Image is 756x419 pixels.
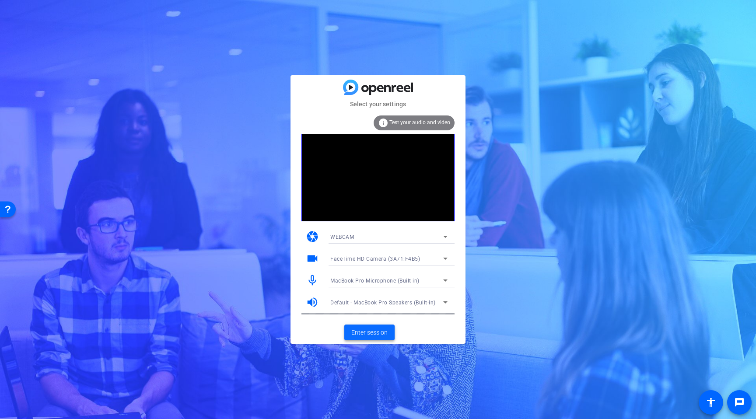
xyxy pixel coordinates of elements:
[344,325,395,340] button: Enter session
[330,256,420,262] span: FaceTime HD Camera (3A71:F4B5)
[734,397,745,408] mat-icon: message
[343,80,413,95] img: blue-gradient.svg
[389,119,450,126] span: Test your audio and video
[306,230,319,243] mat-icon: camera
[330,234,354,240] span: WEBCAM
[306,296,319,309] mat-icon: volume_up
[330,278,420,284] span: MacBook Pro Microphone (Built-in)
[290,99,465,109] mat-card-subtitle: Select your settings
[378,118,388,128] mat-icon: info
[306,252,319,265] mat-icon: videocam
[706,397,716,408] mat-icon: accessibility
[306,274,319,287] mat-icon: mic_none
[351,328,388,337] span: Enter session
[330,300,436,306] span: Default - MacBook Pro Speakers (Built-in)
